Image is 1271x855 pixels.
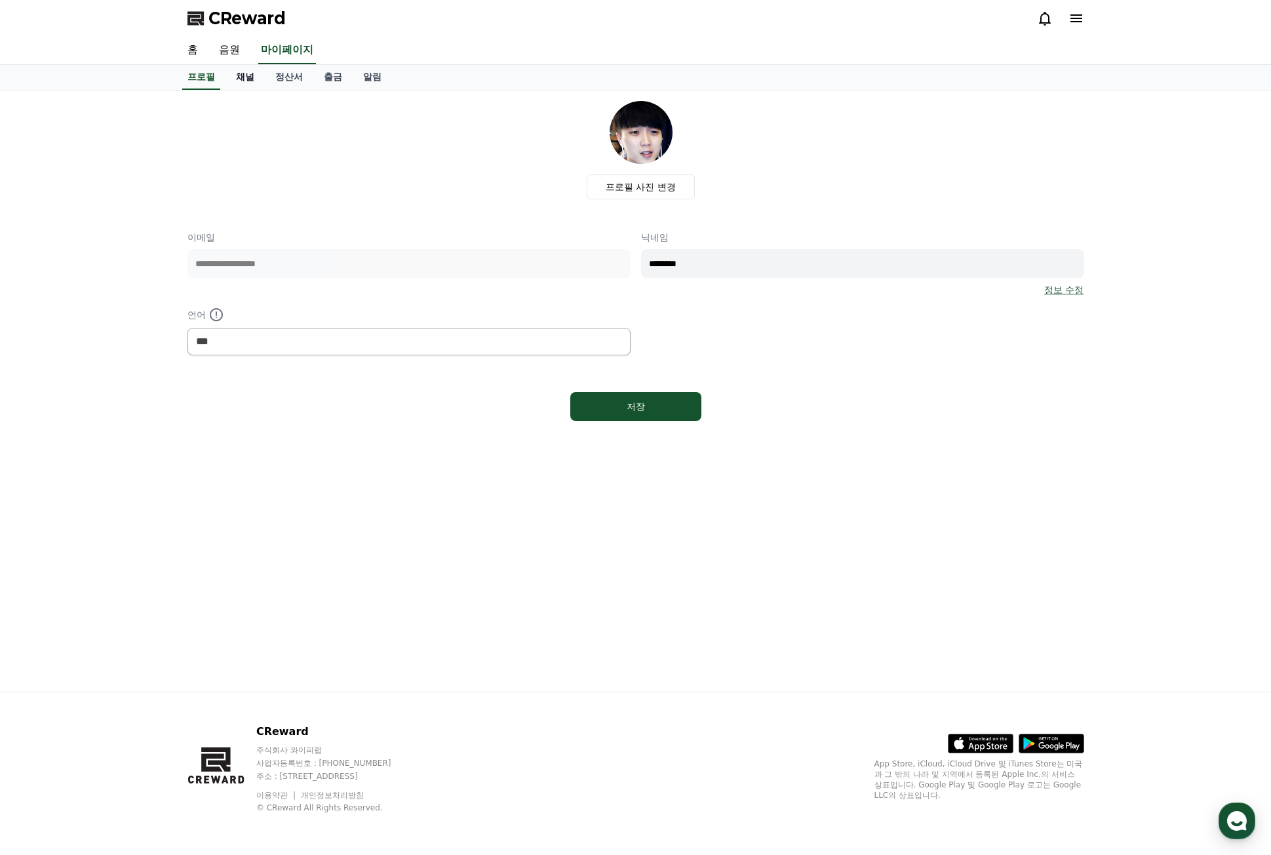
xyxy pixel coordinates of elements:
p: © CReward All Rights Reserved. [256,803,416,813]
a: 출금 [313,65,353,90]
p: CReward [256,724,416,740]
span: 대화 [120,436,136,447]
p: 닉네임 [641,231,1084,244]
button: 저장 [570,392,701,421]
a: 채널 [225,65,265,90]
a: 홈 [4,416,87,448]
img: profile_image [610,101,673,164]
p: App Store, iCloud, iCloud Drive 및 iTunes Store는 미국과 그 밖의 나라 및 지역에서 등록된 Apple Inc.의 서비스 상표입니다. Goo... [874,759,1084,801]
p: 주식회사 와이피랩 [256,745,416,755]
span: 설정 [203,435,218,446]
a: CReward [187,8,286,29]
label: 프로필 사진 변경 [587,174,695,199]
a: 이용약관 [256,791,298,800]
p: 주소 : [STREET_ADDRESS] [256,771,416,782]
a: 설정 [169,416,252,448]
p: 사업자등록번호 : [PHONE_NUMBER] [256,758,416,768]
a: 홈 [177,37,208,64]
p: 언어 [187,307,631,323]
p: 이메일 [187,231,631,244]
a: 개인정보처리방침 [301,791,364,800]
div: 저장 [596,400,675,413]
a: 음원 [208,37,250,64]
a: 정산서 [265,65,313,90]
a: 마이페이지 [258,37,316,64]
span: CReward [208,8,286,29]
a: 정보 수정 [1044,283,1084,296]
a: 알림 [353,65,392,90]
a: 대화 [87,416,169,448]
span: 홈 [41,435,49,446]
a: 프로필 [182,65,220,90]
